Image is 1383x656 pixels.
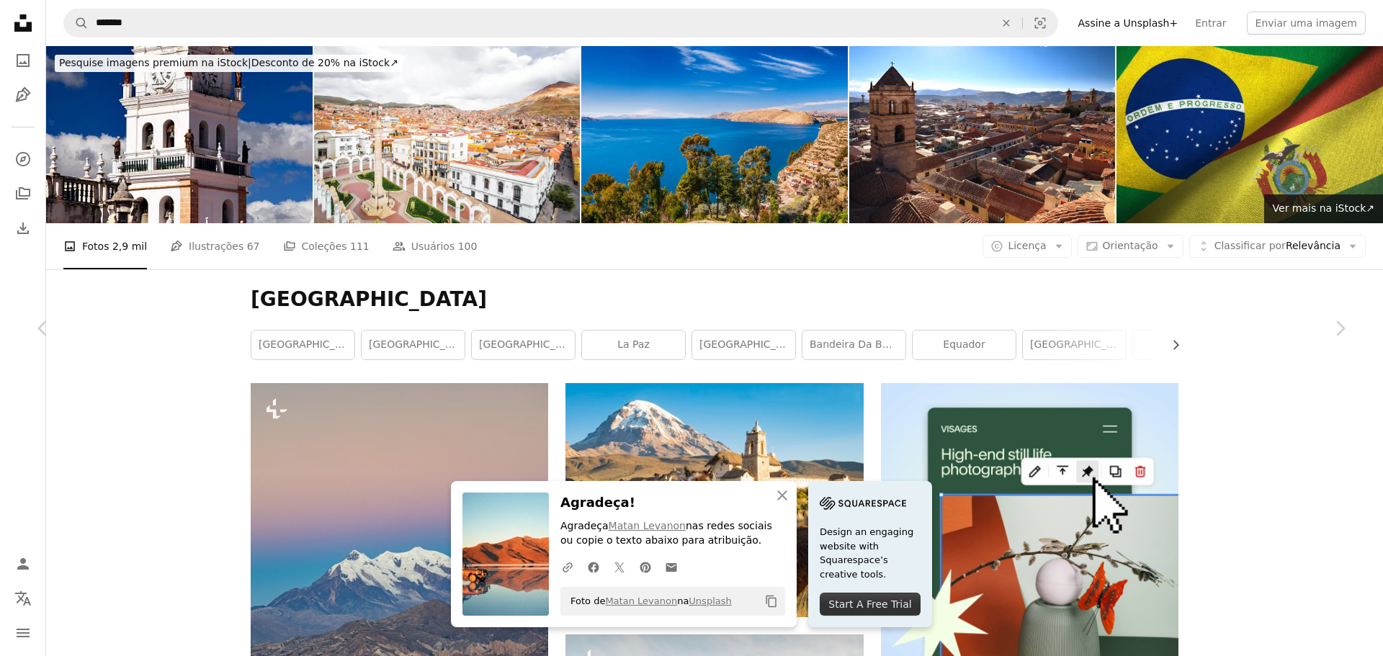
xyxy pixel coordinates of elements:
[46,46,313,223] img: Torre do Relógio de Sucre, Bolívia
[582,331,685,359] a: La Paz
[1214,240,1286,251] span: Classificar por
[9,145,37,174] a: Explorar
[251,331,354,359] a: [GEOGRAPHIC_DATA]
[1133,331,1236,359] a: balançar
[1008,240,1046,251] span: Licença
[609,520,686,531] a: Matan Levanon
[9,549,37,578] a: Entrar / Cadastrar-se
[59,57,251,68] span: Pesquise imagens premium na iStock |
[849,46,1116,223] img: Potosi, Bolívia telhados
[1023,9,1057,37] button: Pesquisa visual
[472,331,575,359] a: [GEOGRAPHIC_DATA]
[314,46,581,223] img: Vista panorâmica sobre a cidade e praça principal de Potosi wirhthe famoso Cerro Rico ao fundo, B...
[1273,202,1374,214] span: Ver mais na iStock ↗
[802,331,905,359] a: Bandeira da Bolívia
[1078,235,1183,258] button: Orientação
[46,46,411,81] a: Pesquise imagens premium na iStock|Desconto de 20% na iStock↗
[563,590,732,613] span: Foto de na
[692,331,795,359] a: [GEOGRAPHIC_DATA]
[581,46,848,223] img: View from Isla del Sol, Lake Titicaca, Boliva
[9,584,37,613] button: Idioma
[1214,239,1341,253] span: Relevância
[9,179,37,208] a: Coleções
[9,46,37,75] a: Fotos
[913,331,1016,359] a: Equador
[1163,331,1178,359] button: rolar lista para a direita
[820,593,921,616] div: Start A Free Trial
[9,81,37,109] a: Ilustrações
[1023,331,1126,359] a: [GEOGRAPHIC_DATA]
[560,519,785,548] p: Agradeça nas redes sociais ou copie o texto abaixo para atribuição.
[632,552,658,581] a: Compartilhar no Pinterest
[350,238,370,254] span: 111
[63,9,1058,37] form: Pesquise conteúdo visual em todo o site
[1189,235,1366,258] button: Classificar porRelevância
[1264,194,1383,223] a: Ver mais na iStock↗
[581,552,607,581] a: Compartilhar no Facebook
[1247,12,1366,35] button: Enviar uma imagem
[689,596,731,606] a: Unsplash
[808,481,932,627] a: Design an engaging website with Squarespace’s creative tools.Start A Free Trial
[458,238,478,254] span: 100
[1103,240,1158,251] span: Orientação
[759,589,784,614] button: Copiar para a área de transferência
[1070,12,1187,35] a: Assine a Unsplash+
[64,9,89,37] button: Pesquise na Unsplash
[1297,259,1383,397] a: Próximo
[393,223,478,269] a: Usuários 100
[362,331,465,359] a: [GEOGRAPHIC_DATA]
[1116,46,1383,223] img: Bolívia e Brasil duas bandeiras realations juntos têxtil pano tecido textura
[9,619,37,647] button: Menu
[658,552,684,581] a: Compartilhar por e-mail
[247,238,260,254] span: 67
[283,223,370,269] a: Coleções 111
[251,287,1178,313] h1: [GEOGRAPHIC_DATA]
[560,493,785,513] h3: Agradeça!
[565,383,863,617] img: animal marrom e preto de 4 patas no campo de grama verde perto do edifício de concreto branco dur...
[59,57,398,68] span: Desconto de 20% na iStock ↗
[9,214,37,243] a: Histórico de downloads
[605,596,677,606] a: Matan Levanon
[607,552,632,581] a: Compartilhar no Twitter
[1186,12,1235,35] a: Entrar
[820,524,921,582] span: Design an engaging website with Squarespace’s creative tools.
[251,600,548,613] a: Uma vista de uma cidade com uma montanha ao fundo
[983,235,1071,258] button: Licença
[990,9,1022,37] button: Limpar
[170,223,259,269] a: Ilustrações 67
[820,493,906,514] img: file-1705255347840-230a6ab5bca9image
